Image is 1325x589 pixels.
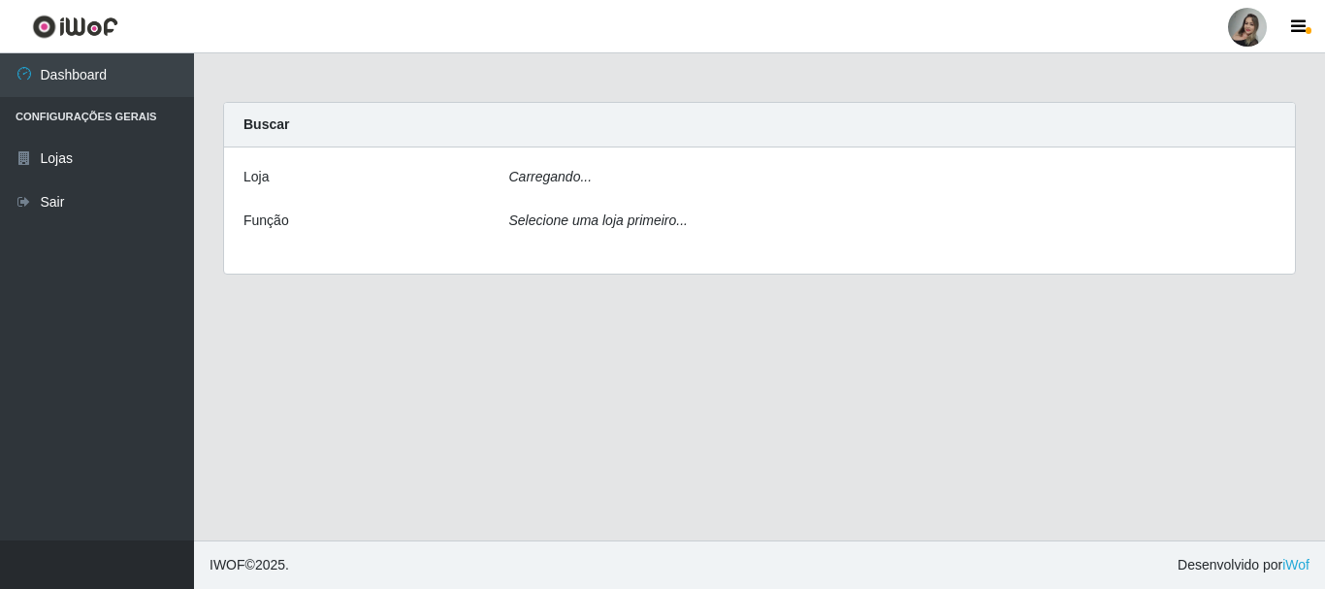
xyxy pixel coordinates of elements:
[243,116,289,132] strong: Buscar
[243,167,269,187] label: Loja
[243,211,289,231] label: Função
[509,169,593,184] i: Carregando...
[210,555,289,575] span: © 2025 .
[32,15,118,39] img: CoreUI Logo
[1282,557,1309,573] a: iWof
[509,213,688,228] i: Selecione uma loja primeiro...
[1178,555,1309,575] span: Desenvolvido por
[210,557,245,573] span: IWOF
